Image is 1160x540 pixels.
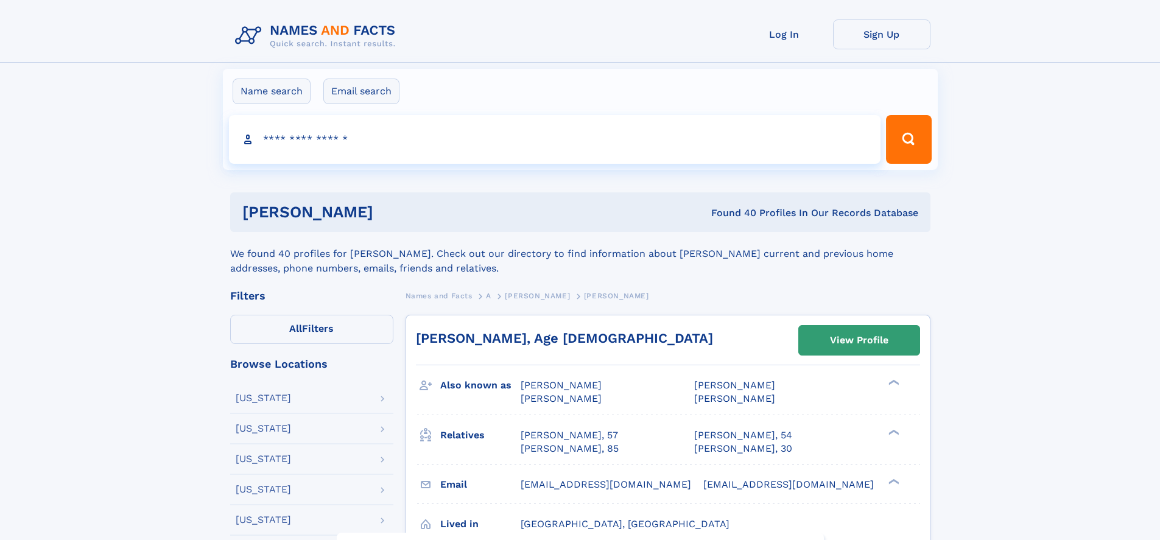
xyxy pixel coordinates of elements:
[885,379,900,387] div: ❯
[406,288,473,303] a: Names and Facts
[236,515,291,525] div: [US_STATE]
[289,323,302,334] span: All
[521,429,618,442] a: [PERSON_NAME], 57
[830,326,888,354] div: View Profile
[521,518,729,530] span: [GEOGRAPHIC_DATA], [GEOGRAPHIC_DATA]
[694,379,775,391] span: [PERSON_NAME]
[833,19,930,49] a: Sign Up
[521,442,619,455] a: [PERSON_NAME], 85
[440,425,521,446] h3: Relatives
[440,375,521,396] h3: Also known as
[236,424,291,433] div: [US_STATE]
[242,205,543,220] h1: [PERSON_NAME]
[885,428,900,436] div: ❯
[486,288,491,303] a: A
[694,442,792,455] a: [PERSON_NAME], 30
[236,393,291,403] div: [US_STATE]
[542,206,918,220] div: Found 40 Profiles In Our Records Database
[229,115,881,164] input: search input
[886,115,931,164] button: Search Button
[521,393,602,404] span: [PERSON_NAME]
[233,79,311,104] label: Name search
[505,292,570,300] span: [PERSON_NAME]
[703,479,874,490] span: [EMAIL_ADDRESS][DOMAIN_NAME]
[885,477,900,485] div: ❯
[323,79,399,104] label: Email search
[521,479,691,490] span: [EMAIL_ADDRESS][DOMAIN_NAME]
[440,474,521,495] h3: Email
[584,292,649,300] span: [PERSON_NAME]
[440,514,521,535] h3: Lived in
[230,290,393,301] div: Filters
[505,288,570,303] a: [PERSON_NAME]
[694,393,775,404] span: [PERSON_NAME]
[521,379,602,391] span: [PERSON_NAME]
[230,315,393,344] label: Filters
[694,429,792,442] a: [PERSON_NAME], 54
[799,326,919,355] a: View Profile
[486,292,491,300] span: A
[230,359,393,370] div: Browse Locations
[230,19,406,52] img: Logo Names and Facts
[416,331,713,346] a: [PERSON_NAME], Age [DEMOGRAPHIC_DATA]
[236,485,291,494] div: [US_STATE]
[230,232,930,276] div: We found 40 profiles for [PERSON_NAME]. Check out our directory to find information about [PERSON...
[236,454,291,464] div: [US_STATE]
[736,19,833,49] a: Log In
